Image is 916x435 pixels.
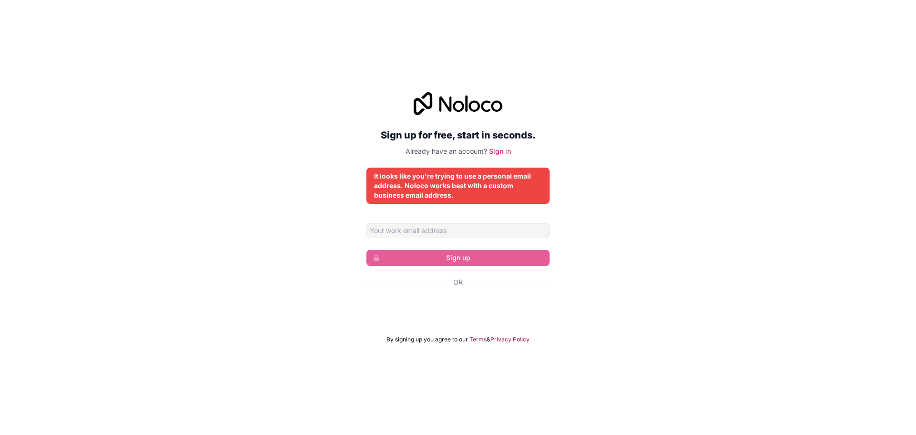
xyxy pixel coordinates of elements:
span: & [487,336,490,343]
a: Sign in [489,147,511,155]
a: Privacy Policy [490,336,530,343]
div: It looks like you're trying to use a personal email address. Noloco works best with a custom busi... [374,171,542,200]
h2: Sign up for free, start in seconds. [366,127,550,144]
input: Email address [366,223,550,238]
button: Sign up [366,250,550,266]
span: By signing up you agree to our [386,336,468,343]
span: Already have an account? [406,147,487,155]
iframe: Sign in with Google Button [362,297,554,318]
span: Or [453,277,463,287]
a: Terms [469,336,487,343]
